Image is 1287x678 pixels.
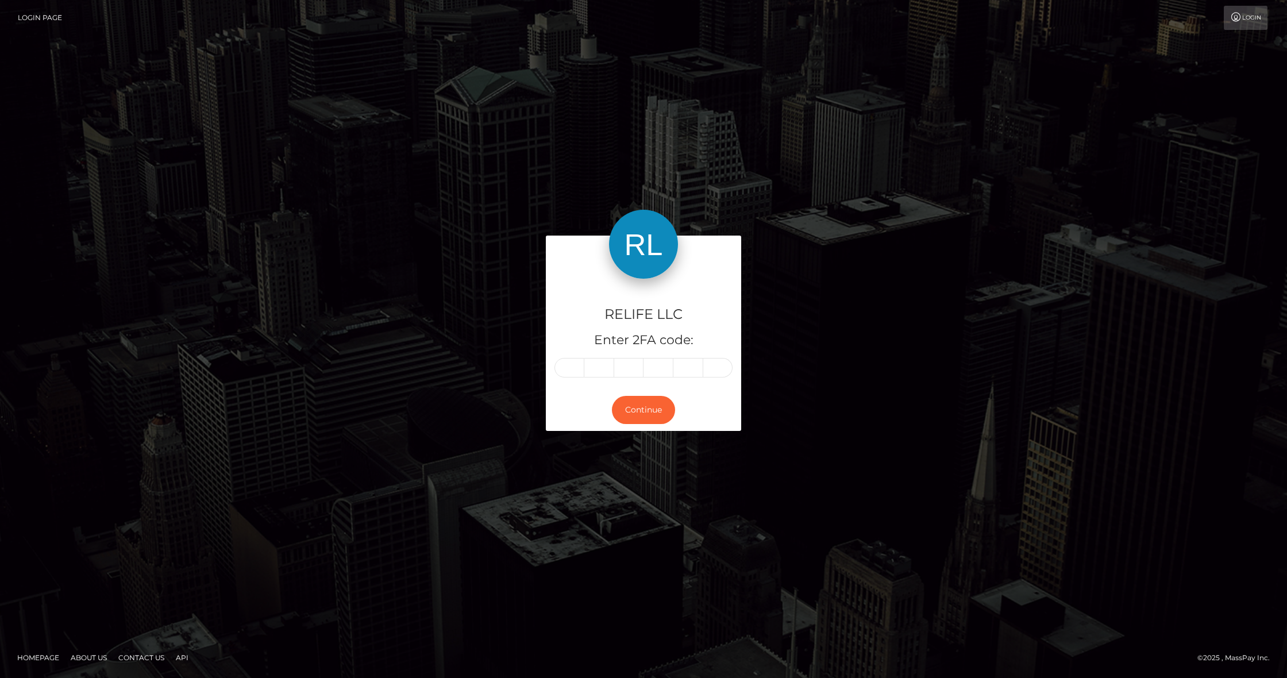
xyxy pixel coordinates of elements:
[1197,652,1278,664] div: © 2025 , MassPay Inc.
[171,649,193,667] a: API
[13,649,64,667] a: Homepage
[554,305,733,325] h4: RELIFE LLC
[554,332,733,349] h5: Enter 2FA code:
[18,6,62,30] a: Login Page
[114,649,169,667] a: Contact Us
[612,396,675,424] button: Continue
[66,649,111,667] a: About Us
[1224,6,1267,30] a: Login
[609,210,678,279] img: RELIFE LLC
